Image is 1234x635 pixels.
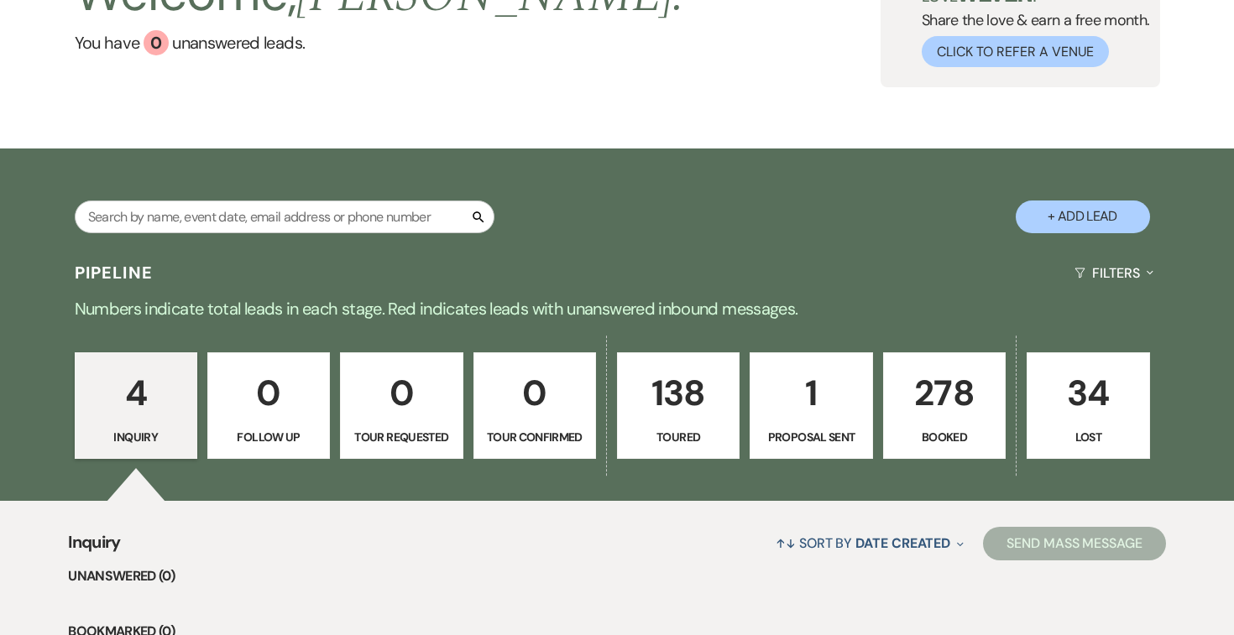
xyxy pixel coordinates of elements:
[769,521,970,565] button: Sort By Date Created
[1038,365,1138,421] p: 34
[351,365,452,421] p: 0
[473,352,596,460] a: 0Tour Confirmed
[894,365,995,421] p: 278
[883,352,1006,460] a: 278Booked
[1016,200,1150,233] button: + Add Lead
[86,365,186,421] p: 4
[628,428,729,446] p: Toured
[86,428,186,446] p: Inquiry
[75,30,685,55] a: You have 0 unanswered leads.
[218,428,319,446] p: Follow Up
[855,534,950,552] span: Date Created
[761,365,861,421] p: 1
[750,352,872,460] a: 1Proposal Sent
[1068,251,1159,295] button: Filters
[144,30,169,55] div: 0
[340,352,463,460] a: 0Tour Requested
[628,365,729,421] p: 138
[218,365,319,421] p: 0
[207,352,330,460] a: 0Follow Up
[484,365,585,421] p: 0
[75,261,154,284] h3: Pipeline
[617,352,740,460] a: 138Toured
[351,428,452,446] p: Tour Requested
[13,295,1221,322] p: Numbers indicate total leads in each stage. Red indicates leads with unanswered inbound messages.
[1027,352,1149,460] a: 34Lost
[484,428,585,446] p: Tour Confirmed
[983,527,1166,560] button: Send Mass Message
[1038,428,1138,446] p: Lost
[761,428,861,446] p: Proposal Sent
[75,352,197,460] a: 4Inquiry
[922,36,1109,67] button: Click to Refer a Venue
[68,529,121,565] span: Inquiry
[68,565,1166,587] li: Unanswered (0)
[894,428,995,446] p: Booked
[75,200,494,233] input: Search by name, event date, email address or phone number
[776,534,796,552] span: ↑↓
